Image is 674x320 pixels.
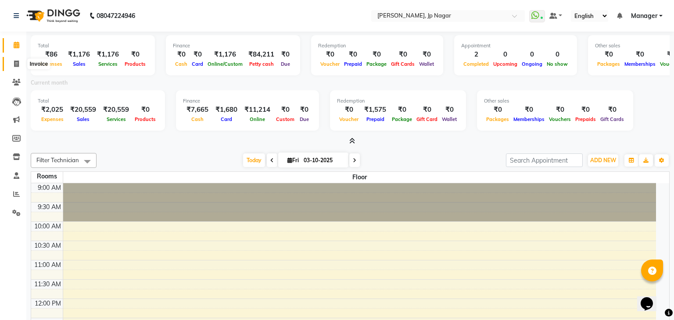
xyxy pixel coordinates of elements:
div: Finance [173,42,293,50]
span: Sales [71,61,88,67]
div: Total [38,97,158,105]
span: Filter Technician [36,156,79,164]
span: Gift Cards [598,116,626,122]
div: ₹1,176 [65,50,93,60]
div: Rooms [31,172,63,181]
div: ₹0 [389,50,417,60]
div: ₹0 [417,50,436,60]
div: ₹7,665 [183,105,212,115]
div: ₹0 [297,105,312,115]
span: Petty cash [247,61,276,67]
div: 10:30 AM [32,241,63,250]
div: ₹86 [38,50,65,60]
div: 9:00 AM [36,183,63,192]
div: ₹1,176 [93,50,122,60]
div: Invoice [28,59,50,69]
div: ₹0 [337,105,361,115]
span: Cash [189,116,206,122]
span: Services [96,61,120,67]
div: ₹0 [547,105,573,115]
span: Services [104,116,128,122]
div: ₹1,575 [361,105,390,115]
span: Card [219,116,234,122]
div: Appointment [461,42,570,50]
div: Redemption [318,42,436,50]
input: Search Appointment [506,153,583,167]
div: ₹0 [390,105,414,115]
div: ₹0 [511,105,547,115]
label: Current month [31,79,68,87]
div: Total [38,42,148,50]
span: Packages [595,61,622,67]
div: ₹20,559 [100,105,133,115]
div: 0 [520,50,545,60]
span: Cash [173,61,190,67]
div: Redemption [337,97,459,105]
div: Finance [183,97,312,105]
span: Wallet [440,116,459,122]
span: Memberships [511,116,547,122]
div: ₹1,176 [205,50,245,60]
span: Wallet [417,61,436,67]
div: ₹11,214 [241,105,274,115]
span: Prepaid [342,61,364,67]
div: ₹0 [595,50,622,60]
div: ₹0 [122,50,148,60]
button: ADD NEW [588,154,618,167]
div: 10:00 AM [32,222,63,231]
span: Package [390,116,414,122]
div: ₹0 [622,50,658,60]
span: Expenses [39,116,66,122]
span: Online [247,116,267,122]
img: logo [22,4,82,28]
div: ₹0 [318,50,342,60]
div: ₹0 [190,50,205,60]
div: ₹0 [573,105,598,115]
div: ₹1,680 [212,105,241,115]
div: ₹2,025 [38,105,67,115]
span: Due [298,116,311,122]
div: 11:00 AM [32,260,63,270]
span: Products [122,61,148,67]
div: 12:00 PM [33,299,63,308]
iframe: chat widget [637,285,665,311]
div: 11:30 AM [32,280,63,289]
div: 2 [461,50,491,60]
b: 08047224946 [97,4,135,28]
span: Floor [63,172,656,183]
div: ₹0 [274,105,297,115]
span: Today [243,153,265,167]
span: Online/Custom [205,61,245,67]
span: Fri [285,157,301,164]
div: Other sales [484,97,626,105]
input: 2025-10-03 [301,154,345,167]
span: Gift Card [414,116,440,122]
span: Vouchers [547,116,573,122]
span: Gift Cards [389,61,417,67]
div: ₹0 [133,105,158,115]
span: Products [133,116,158,122]
span: Package [364,61,389,67]
div: ₹0 [278,50,293,60]
div: 9:30 AM [36,203,63,212]
span: Memberships [622,61,658,67]
span: Due [279,61,292,67]
div: ₹0 [364,50,389,60]
div: ₹0 [440,105,459,115]
div: 0 [545,50,570,60]
div: ₹20,559 [67,105,100,115]
span: No show [545,61,570,67]
span: Voucher [318,61,342,67]
div: ₹0 [342,50,364,60]
span: Upcoming [491,61,520,67]
div: 0 [491,50,520,60]
span: Manager [631,11,657,21]
div: ₹0 [484,105,511,115]
span: Voucher [337,116,361,122]
span: Prepaid [364,116,387,122]
span: Ongoing [520,61,545,67]
div: ₹0 [173,50,190,60]
span: ADD NEW [590,157,616,164]
div: ₹84,211 [245,50,278,60]
span: Prepaids [573,116,598,122]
